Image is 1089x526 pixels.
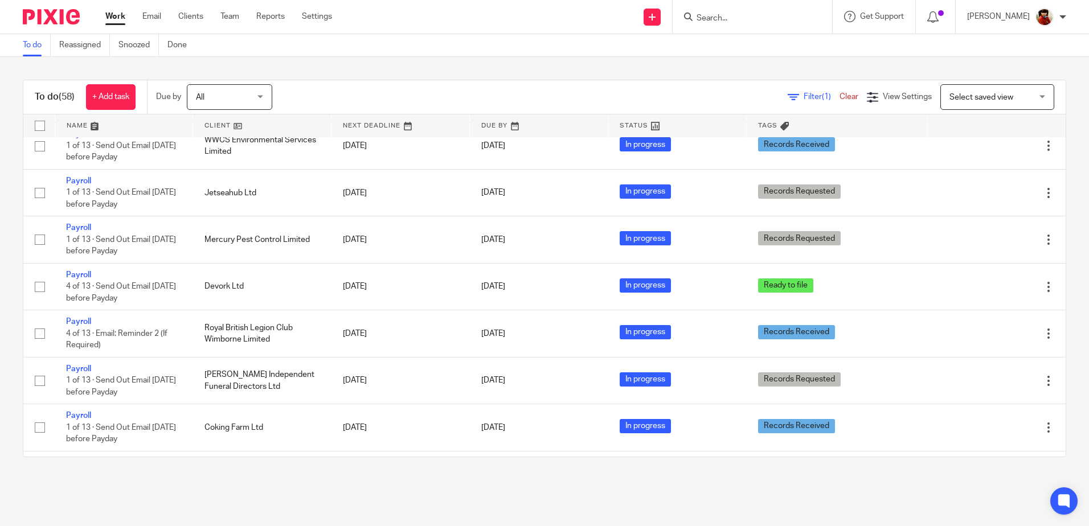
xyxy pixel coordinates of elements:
span: In progress [620,325,671,339]
span: Records Received [758,137,835,151]
p: Due by [156,91,181,102]
span: 1 of 13 · Send Out Email [DATE] before Payday [66,236,176,256]
td: [DATE] [331,310,470,357]
span: Filter [804,93,840,101]
span: In progress [620,184,671,199]
td: Jetseahub Ltd [193,169,331,216]
a: Reassigned [59,34,110,56]
span: 4 of 13 · Email: Reminder 2 (If Required) [66,330,167,350]
span: 1 of 13 · Send Out Email [DATE] before Payday [66,376,176,396]
span: Ready to file [758,278,813,293]
span: All [196,93,204,101]
a: Payroll [66,130,91,138]
span: 1 of 13 · Send Out Email [DATE] before Payday [66,142,176,162]
a: Payroll [66,271,91,279]
span: Get Support [860,13,904,20]
input: Search [695,14,798,24]
a: + Add task [86,84,136,110]
span: View Settings [883,93,932,101]
td: [DATE] [331,169,470,216]
a: Payroll [66,224,91,232]
td: Coking Farm Ltd [193,404,331,451]
a: Clients [178,11,203,22]
td: [DATE] [331,216,470,263]
td: [DATE] [331,451,470,498]
span: (58) [59,92,75,101]
a: Work [105,11,125,22]
td: Mercury Pest Control Limited [193,216,331,263]
span: [DATE] [481,424,505,432]
a: Payroll [66,177,91,185]
img: Pixie [23,9,80,24]
span: Records Requested [758,184,841,199]
td: [PERSON_NAME] Independent Funeral Directors Ltd [193,357,331,404]
h1: To do [35,91,75,103]
td: [DATE] [331,263,470,310]
a: Reports [256,11,285,22]
span: [DATE] [481,283,505,291]
td: [DATE] [331,357,470,404]
a: Payroll [66,365,91,373]
span: In progress [620,372,671,387]
span: [DATE] [481,330,505,338]
a: To do [23,34,51,56]
a: Settings [302,11,332,22]
td: Pogles Wood Ltd [193,451,331,498]
a: Team [220,11,239,22]
a: Clear [840,93,858,101]
span: 1 of 13 · Send Out Email [DATE] before Payday [66,424,176,443]
span: In progress [620,231,671,245]
p: [PERSON_NAME] [967,11,1030,22]
span: In progress [620,137,671,151]
span: [DATE] [481,377,505,385]
span: [DATE] [481,142,505,150]
a: Snoozed [118,34,159,56]
td: [DATE] [331,122,470,169]
td: Devork Ltd [193,263,331,310]
span: In progress [620,419,671,433]
span: In progress [620,278,671,293]
td: WWCS Environmental Services Limited [193,122,331,169]
span: 4 of 13 · Send Out Email [DATE] before Payday [66,282,176,302]
span: 1 of 13 · Send Out Email [DATE] before Payday [66,189,176,209]
a: Email [142,11,161,22]
a: Done [167,34,195,56]
span: [DATE] [481,236,505,244]
span: [DATE] [481,189,505,197]
span: Records Received [758,419,835,433]
a: Payroll [66,318,91,326]
img: Phil%20Baby%20pictures%20(3).JPG [1035,8,1054,26]
span: Records Requested [758,372,841,387]
span: (1) [822,93,831,101]
a: Payroll [66,412,91,420]
span: Select saved view [949,93,1013,101]
span: Records Requested [758,231,841,245]
td: [DATE] [331,404,470,451]
span: Records Received [758,325,835,339]
td: Royal British Legion Club Wimborne Limited [193,310,331,357]
span: Tags [758,122,777,129]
